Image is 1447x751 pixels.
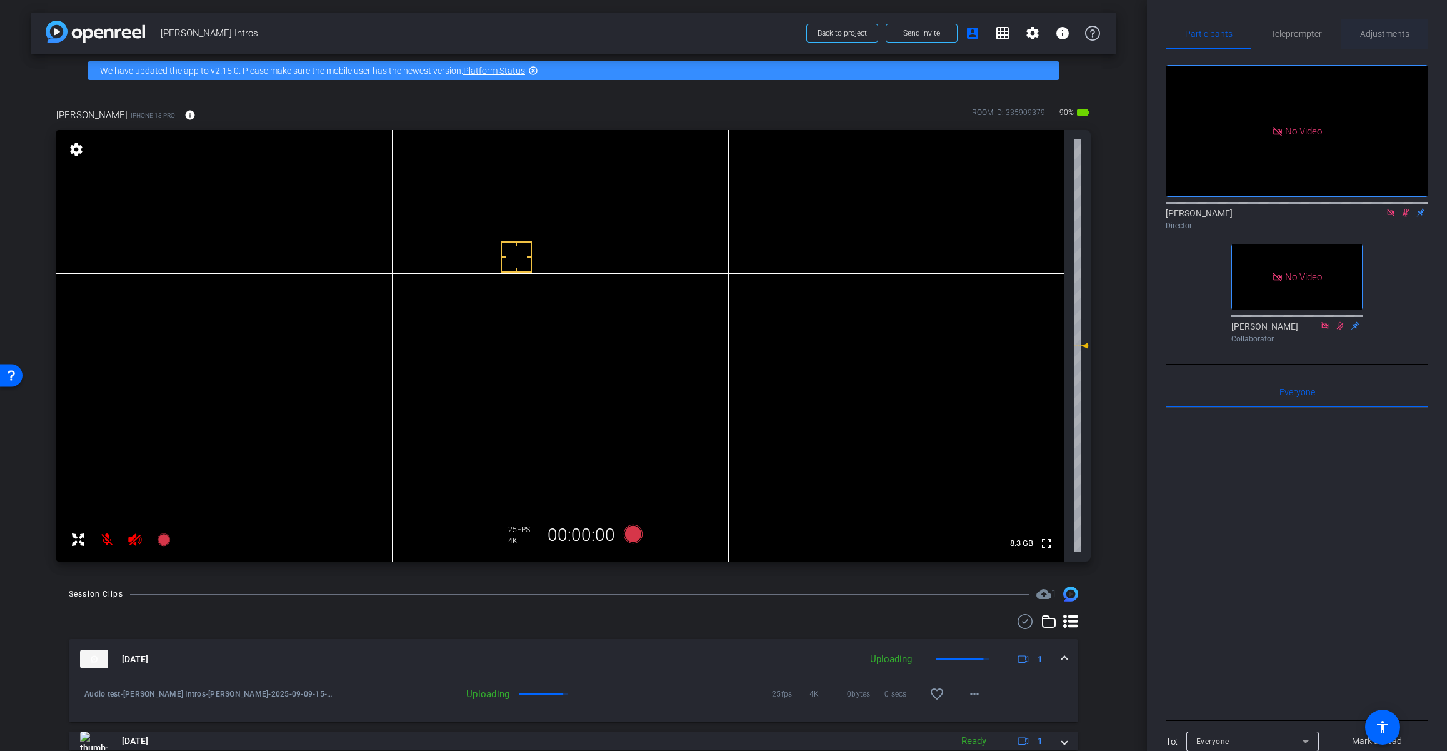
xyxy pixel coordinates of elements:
span: 8.3 GB [1006,536,1038,551]
div: Collaborator [1231,333,1363,345]
span: Participants [1185,29,1233,38]
mat-icon: grid_on [995,26,1010,41]
span: No Video [1285,271,1322,283]
div: Director [1166,220,1428,231]
div: We have updated the app to v2.15.0. Please make sure the mobile user has the newest version. [88,61,1059,80]
span: [PERSON_NAME] [56,108,128,122]
span: Destinations for your clips [1036,587,1056,602]
mat-icon: favorite_border [929,687,944,702]
div: thumb-nail[DATE]Uploading1 [69,679,1078,722]
mat-expansion-panel-header: thumb-nail[DATE]Uploading1 [69,639,1078,679]
button: Send invite [886,24,958,43]
span: Adjustments [1360,29,1409,38]
div: 00:00:00 [539,525,623,546]
span: [PERSON_NAME] Intros [161,21,799,46]
span: Send invite [903,28,940,38]
mat-icon: 0 dB [1074,338,1089,353]
mat-icon: info [184,109,196,121]
mat-icon: battery_std [1076,105,1091,120]
span: FPS [517,525,530,534]
span: [DATE] [122,653,148,666]
div: Session Clips [69,588,123,600]
span: Teleprompter [1271,29,1322,38]
span: Everyone [1279,388,1315,396]
div: Ready [955,734,993,748]
mat-icon: more_horiz [967,687,982,702]
mat-icon: cloud_upload [1036,587,1051,602]
div: ROOM ID: 335909379 [972,107,1045,125]
img: app-logo [46,21,145,43]
mat-icon: settings [1025,26,1040,41]
div: Uploading [864,652,918,667]
span: No Video [1285,125,1322,136]
span: 0bytes [847,688,884,700]
span: 1 [1038,653,1043,666]
span: 1 [1038,735,1043,748]
span: Back to project [818,29,867,38]
span: Mark all read [1352,735,1402,748]
div: [PERSON_NAME] [1166,207,1428,231]
mat-icon: settings [68,142,85,157]
span: iPhone 13 Pro [131,111,175,120]
img: Session clips [1063,587,1078,602]
span: [DATE] [122,735,148,748]
div: Uploading [336,688,516,700]
a: Platform Status [463,66,525,76]
img: thumb-nail [80,732,108,750]
mat-icon: accessibility [1375,720,1390,735]
span: 1 [1051,588,1056,599]
span: Audio test-[PERSON_NAME] Intros-[PERSON_NAME]-2025-09-09-15-18-28-355-0 [84,688,336,700]
span: 4K [809,688,847,700]
mat-icon: highlight_off [528,66,538,76]
button: Back to project [806,24,878,43]
mat-icon: info [1055,26,1070,41]
span: 25fps [772,688,809,700]
div: To: [1166,735,1178,749]
mat-icon: account_box [965,26,980,41]
span: Everyone [1196,737,1229,746]
div: 4K [508,536,539,546]
img: thumb-nail [80,650,108,668]
mat-expansion-panel-header: thumb-nail[DATE]Ready1 [69,732,1078,750]
span: 90% [1058,103,1076,123]
div: 25 [508,525,539,535]
span: 0 secs [884,688,922,700]
mat-icon: fullscreen [1039,536,1054,551]
div: [PERSON_NAME] [1231,320,1363,345]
